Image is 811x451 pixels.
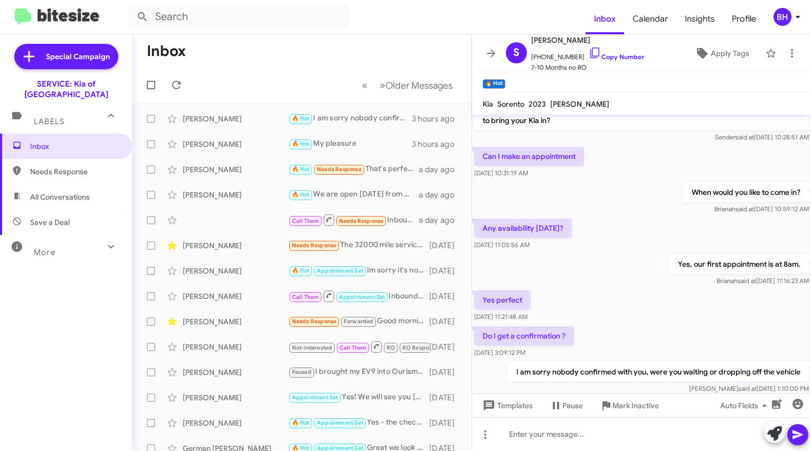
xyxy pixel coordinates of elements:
[474,169,528,177] span: [DATE] 10:31:19 AM
[412,139,463,149] div: 3 hours ago
[676,4,723,34] a: Insights
[419,215,463,225] div: a day ago
[292,318,337,325] span: Needs Response
[183,392,288,403] div: [PERSON_NAME]
[340,344,367,351] span: Call Them
[429,367,463,378] div: [DATE]
[714,205,809,213] span: Brianah [DATE] 10:59:12 AM
[474,326,574,345] p: Do I get a confirmation ?
[429,342,463,352] div: [DATE]
[591,396,667,415] button: Mark Inactive
[362,79,367,92] span: «
[513,44,520,61] span: S
[288,417,429,429] div: Yes - the check engine light came on [DATE]. The code has to do with the thermostat
[30,166,120,177] span: Needs Response
[429,266,463,276] div: [DATE]
[183,418,288,428] div: [PERSON_NAME]
[474,313,527,321] span: [DATE] 11:21:48 AM
[14,44,118,69] a: Special Campaign
[288,340,429,353] div: Please call [PHONE_NUMBER] to speak with someone.
[288,239,429,251] div: The 32000 mile service cost me about 900 dollars, if I'm looking at a Grand for maintenance every...
[128,4,350,30] input: Search
[288,315,429,327] div: Good morning. I would like to bring it in as soon as possible regarding the trim recall, as I hav...
[385,80,452,91] span: Older Messages
[689,384,809,392] span: [PERSON_NAME] [DATE] 1:10:00 PM
[288,265,429,277] div: Im sorry it's not for 7:30 it would be 7:45!
[34,248,55,257] span: More
[474,147,584,166] p: Can I make an appointment
[339,294,385,300] span: Appointment Set
[183,164,288,175] div: [PERSON_NAME]
[317,267,363,274] span: Appointment Set
[483,79,505,89] small: 🔥 Hot
[765,8,799,26] button: BH
[288,138,412,150] div: My pleasure
[373,74,459,96] button: Next
[683,183,809,202] p: When would you like to come in?
[292,242,337,249] span: Needs Response
[612,396,659,415] span: Mark Inactive
[738,277,756,285] span: said at
[292,140,310,147] span: 🔥 Hot
[562,396,583,415] span: Pause
[386,344,395,351] span: RO
[183,114,288,124] div: [PERSON_NAME]
[586,4,624,34] span: Inbox
[716,277,809,285] span: Brianah [DATE] 11:16:23 AM
[46,51,110,62] span: Special Campaign
[531,62,644,73] span: 7-10 Months no RO
[472,396,541,415] button: Templates
[288,163,419,175] div: That's perfect!
[483,99,493,109] span: Kia
[474,219,572,238] p: Any availability [DATE]?
[715,133,809,141] span: Sender [DATE] 10:28:51 AM
[292,394,338,401] span: Appointment Set
[183,316,288,327] div: [PERSON_NAME]
[34,117,64,126] span: Labels
[292,115,310,122] span: 🔥 Hot
[288,366,429,378] div: I brought my EV9 into Ourisman for 8K mile service on [DATE]. I think I have a separate customer ...
[317,166,362,173] span: Needs Response
[412,114,463,124] div: 3 hours ago
[183,240,288,251] div: [PERSON_NAME]
[723,4,765,34] a: Profile
[292,267,310,274] span: 🔥 Hot
[669,255,809,274] p: Yes, our first appointment is at 8am.
[429,316,463,327] div: [DATE]
[480,396,533,415] span: Templates
[292,191,310,198] span: 🔥 Hot
[288,112,412,125] div: I am sorry nobody confirmed with you, were you waiting or dropping off the vehicle
[429,418,463,428] div: [DATE]
[531,46,644,62] span: [PHONE_NUMBER]
[429,291,463,302] div: [DATE]
[341,317,376,327] span: Forwarded
[474,349,525,356] span: [DATE] 3:09:12 PM
[624,4,676,34] span: Calendar
[419,190,463,200] div: a day ago
[735,205,754,213] span: said at
[30,217,70,228] span: Save a Deal
[288,213,419,227] div: Inbound Call
[529,99,546,109] span: 2023
[183,139,288,149] div: [PERSON_NAME]
[292,166,310,173] span: 🔥 Hot
[355,74,374,96] button: Previous
[774,8,791,26] div: BH
[589,53,644,61] a: Copy Number
[288,189,419,201] div: We are open [DATE] from 7am to 4pm.
[380,79,385,92] span: »
[720,396,771,415] span: Auto Fields
[292,419,310,426] span: 🔥 Hot
[183,266,288,276] div: [PERSON_NAME]
[292,294,319,300] span: Call Them
[292,218,319,224] span: Call Them
[531,34,644,46] span: [PERSON_NAME]
[429,392,463,403] div: [DATE]
[339,218,384,224] span: Needs Response
[183,342,288,352] div: [PERSON_NAME]
[541,396,591,415] button: Pause
[429,240,463,251] div: [DATE]
[183,190,288,200] div: [PERSON_NAME]
[712,396,779,415] button: Auto Fields
[30,141,120,152] span: Inbox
